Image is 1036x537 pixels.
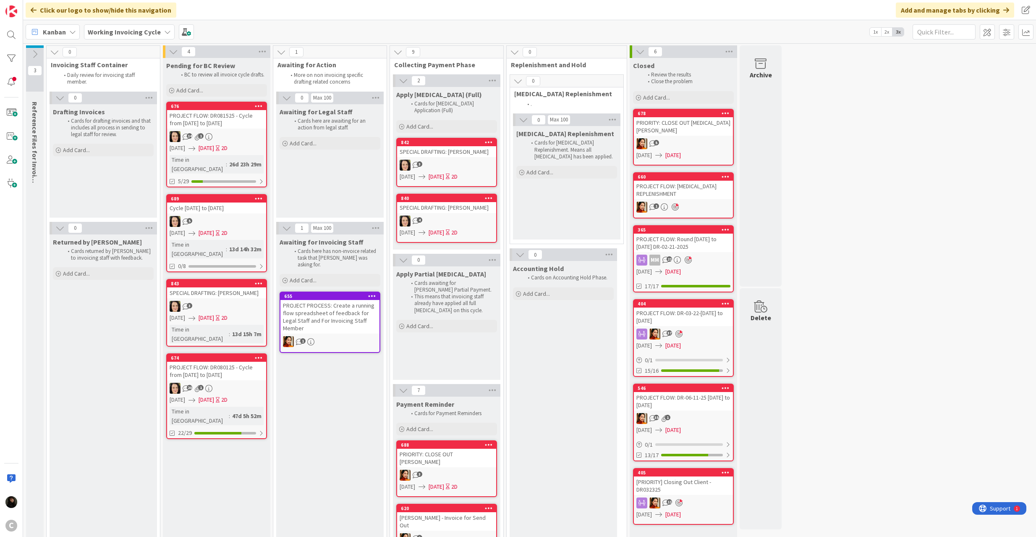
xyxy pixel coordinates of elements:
[313,96,331,100] div: Max 100
[645,356,653,365] span: 0 / 1
[401,442,496,448] div: 688
[400,216,411,226] img: BL
[417,161,422,167] span: 3
[406,100,496,114] li: Cards for [MEDICAL_DATA] Application (Full)
[167,280,266,287] div: 843
[221,395,228,404] div: 2D
[227,245,264,254] div: 13d 14h 32m
[396,440,497,497] a: 688PRIORITY: CLOSE OUT [PERSON_NAME]PM[DATE][DATE]2D
[649,498,660,508] img: PM
[411,255,426,265] span: 0
[167,131,266,142] div: BL
[401,195,496,201] div: 840
[5,5,17,17] img: Visit kanbanzone.com
[667,499,672,505] span: 11
[634,384,733,411] div: 546PROJECT FLOW: DR-06-11-25 [DATE] to [DATE]
[634,498,733,508] div: PM
[401,505,496,511] div: 620
[643,71,733,78] li: Review the results
[167,195,266,213] div: 689Cycle [DATE] to [DATE]
[199,395,214,404] span: [DATE]
[400,172,415,181] span: [DATE]
[654,140,659,145] span: 5
[28,66,42,76] span: 3
[171,196,266,202] div: 689
[280,292,380,353] a: 655PROJECT PROCESS: Create a running flow spreadsheet of feedback for Legal Staff and For Invoici...
[396,90,482,99] span: Apply Retainer (Full)
[633,225,734,292] a: 365PROJECT FLOW: Round [DATE] to [DATE] DR-02-21-2025MM[DATE][DATE]17/17
[665,415,670,420] span: 1
[397,470,496,481] div: PM
[526,76,540,86] span: 0
[170,240,226,258] div: Time in [GEOGRAPHIC_DATA]
[896,3,1014,18] div: Add and manage tabs by clicking
[181,47,196,57] span: 4
[171,355,266,361] div: 674
[221,144,228,153] div: 2D
[406,293,496,314] li: This means that invoicing staff already have applied all full [MEDICAL_DATA] on this cycle.
[638,301,733,307] div: 404
[397,505,496,512] div: 620
[226,245,227,254] span: :
[171,103,266,109] div: 676
[429,172,444,181] span: [DATE]
[396,400,454,408] span: Payment Reminder
[5,496,17,508] img: ES
[634,110,733,136] div: 678PRIORITY: CLOSE OUT [MEDICAL_DATA][PERSON_NAME]
[406,123,433,130] span: Add Card...
[633,109,734,166] a: 678PRIORITY: CLOSE OUT [MEDICAL_DATA][PERSON_NAME]PM[DATE][DATE]
[406,322,433,330] span: Add Card...
[531,115,546,125] span: 0
[396,270,486,278] span: Apply Partial Retainer
[511,61,616,69] span: Replenishment and Hold
[401,140,496,145] div: 842
[636,341,652,350] span: [DATE]
[176,87,203,94] span: Add Card...
[645,366,659,375] span: 15/16
[523,101,614,108] li: .
[429,482,444,491] span: [DATE]
[199,144,214,153] span: [DATE]
[634,413,733,424] div: PM
[649,255,660,266] div: MM
[654,415,659,420] span: 35
[170,313,185,322] span: [DATE]
[397,160,496,171] div: BL
[230,411,264,421] div: 47d 5h 52m
[400,228,415,237] span: [DATE]
[665,510,681,519] span: [DATE]
[634,469,733,476] div: 405
[429,228,444,237] span: [DATE]
[406,410,496,417] li: Cards for Payment Reminders
[170,301,181,312] img: BL
[634,173,733,181] div: 660
[167,383,266,394] div: BL
[63,248,152,262] li: Cards returned by [PERSON_NAME] to invoicing staff with feedback.
[226,160,227,169] span: :
[68,223,82,233] span: 0
[634,202,733,213] div: PM
[277,61,376,69] span: Awaiting for Action
[400,470,411,481] img: PM
[913,24,976,39] input: Quick Filter...
[26,3,176,18] div: Click our logo to show/hide this navigation
[187,385,192,390] span: 20
[634,469,733,495] div: 405[PRIORITY] Closing Out Client - DR032325
[397,139,496,157] div: 842SPECIAL DRAFTING: [PERSON_NAME]
[300,338,306,344] span: 1
[199,313,214,322] span: [DATE]
[178,429,192,437] span: 22/29
[667,330,672,336] span: 37
[645,440,653,449] span: 0 / 1
[18,1,38,11] span: Support
[451,228,458,237] div: 2D
[280,292,379,334] div: 655PROJECT PROCESS: Create a running flow spreadsheet of feedback for Legal Staff and For Invoici...
[397,512,496,531] div: [PERSON_NAME] - Invoice for Send Out
[638,227,733,233] div: 365
[170,144,185,153] span: [DATE]
[396,138,497,187] a: 842SPECIAL DRAFTING: [PERSON_NAME]BL[DATE][DATE]2D
[171,281,266,287] div: 843
[167,203,266,213] div: Cycle [DATE] to [DATE]
[523,274,612,281] li: Cards on Accounting Hold Phase.
[411,76,426,86] span: 2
